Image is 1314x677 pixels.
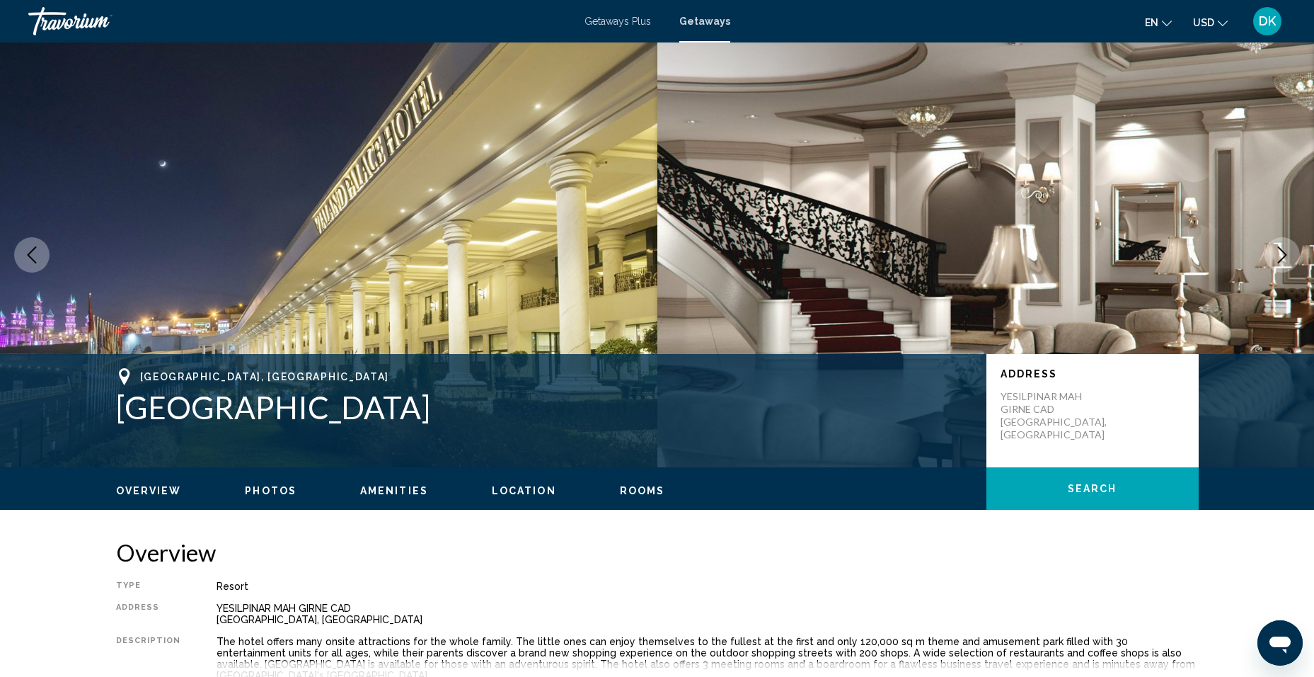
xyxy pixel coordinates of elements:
[116,603,181,625] div: Address
[360,484,428,497] button: Amenities
[620,485,665,496] span: Rooms
[116,389,972,426] h1: [GEOGRAPHIC_DATA]
[584,16,651,27] a: Getaways Plus
[492,485,556,496] span: Location
[1145,17,1158,28] span: en
[245,485,296,496] span: Photos
[1257,620,1303,666] iframe: Кнопка запуска окна обмена сообщениями
[116,581,181,592] div: Type
[986,467,1199,510] button: Search
[14,237,50,273] button: Previous image
[217,603,1199,625] div: YESILPINAR MAH GIRNE CAD [GEOGRAPHIC_DATA], [GEOGRAPHIC_DATA]
[1145,12,1172,33] button: Change language
[116,484,182,497] button: Overview
[140,371,389,382] span: [GEOGRAPHIC_DATA], [GEOGRAPHIC_DATA]
[1193,12,1228,33] button: Change currency
[620,484,665,497] button: Rooms
[1193,17,1214,28] span: USD
[1001,368,1185,380] p: Address
[217,581,1199,592] div: Resort
[28,7,570,35] a: Travorium
[360,485,428,496] span: Amenities
[116,485,182,496] span: Overview
[245,484,296,497] button: Photos
[1249,6,1286,36] button: User Menu
[679,16,730,27] a: Getaways
[492,484,556,497] button: Location
[1068,484,1117,495] span: Search
[1001,390,1114,441] p: YESILPINAR MAH GIRNE CAD [GEOGRAPHIC_DATA], [GEOGRAPHIC_DATA]
[116,538,1199,567] h2: Overview
[1264,237,1300,273] button: Next image
[1259,14,1276,28] span: DK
